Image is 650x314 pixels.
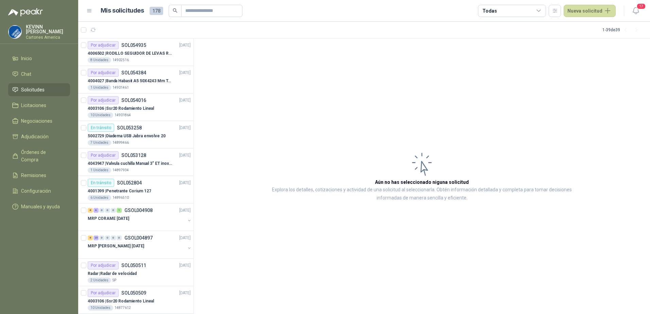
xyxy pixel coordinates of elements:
div: Por adjudicar [88,69,119,77]
span: Chat [21,70,31,78]
a: Por adjudicarSOL050511[DATE] Radar |Radar de velocidad2 UnidadesSP [78,259,193,286]
p: SOL052804 [117,180,142,185]
p: SOL053128 [121,153,146,158]
a: Adjudicación [8,130,70,143]
div: 0 [111,208,116,213]
p: GSOL004908 [124,208,153,213]
p: 4006502 | RODILLO SEGUIDOR DE LEVAS REF. NATV-17-PPA [PERSON_NAME] [88,50,172,57]
p: [DATE] [179,207,191,214]
p: 14902516 [113,57,129,63]
img: Company Logo [8,25,21,38]
a: 8 6 0 0 0 1 GSOL004908[DATE] MRP CORAME [DATE] [88,206,192,228]
div: 0 [117,235,122,240]
div: 10 Unidades [88,305,113,311]
div: Por adjudicar [88,289,119,297]
p: SOL054016 [121,98,146,103]
div: 8 [88,235,93,240]
div: En tránsito [88,179,114,187]
div: 1 Unidades [88,85,111,90]
a: Por adjudicarSOL054384[DATE] 4004027 |Banda Habasit A5 50X4243 Mm Tension -2%1 Unidades14901461 [78,66,193,93]
a: Chat [8,68,70,81]
a: En tránsitoSOL052804[DATE] 4001399 |Penetrante Corium 1276 Unidades14896510 [78,176,193,204]
span: 17 [636,3,646,10]
a: 8 25 0 0 0 0 GSOL004897[DATE] MRP [PERSON_NAME] [DATE] [88,234,192,256]
span: Adjudicación [21,133,49,140]
p: 5002729 | Diadema USB Jabra envolve 20 [88,133,166,139]
span: search [173,8,177,13]
div: Por adjudicar [88,151,119,159]
p: [DATE] [179,290,191,296]
h3: Aún no has seleccionado niguna solicitud [375,178,469,186]
div: 0 [99,235,104,240]
p: SOL050509 [121,291,146,295]
p: MRP CORAME [DATE] [88,215,129,222]
span: Manuales y ayuda [21,203,60,210]
p: [DATE] [179,262,191,269]
p: [DATE] [179,125,191,131]
p: 14899466 [113,140,129,145]
div: 1 [117,208,122,213]
a: Por adjudicarSOL054935[DATE] 4006502 |RODILLO SEGUIDOR DE LEVAS REF. NATV-17-PPA [PERSON_NAME]8 U... [78,38,193,66]
p: SOL053258 [117,125,142,130]
div: Por adjudicar [88,261,119,269]
div: 10 Unidades [88,112,113,118]
p: [DATE] [179,235,191,241]
p: 4004027 | Banda Habasit A5 50X4243 Mm Tension -2% [88,78,172,84]
p: [DATE] [179,152,191,159]
div: 6 Unidades [88,195,111,200]
div: 1 Unidades [88,168,111,173]
div: 7 Unidades [88,140,111,145]
a: En tránsitoSOL053258[DATE] 5002729 |Diadema USB Jabra envolve 207 Unidades14899466 [78,121,193,149]
div: 8 [88,208,93,213]
p: 14897934 [113,168,129,173]
a: Órdenes de Compra [8,146,70,166]
p: Radar | Radar de velocidad [88,271,137,277]
p: [DATE] [179,180,191,186]
p: Explora los detalles, cotizaciones y actividad de una solicitud al seleccionarla. Obtén informaci... [262,186,582,202]
a: Configuración [8,185,70,197]
span: Remisiones [21,172,46,179]
span: Inicio [21,55,32,62]
div: 0 [105,208,110,213]
p: [DATE] [179,97,191,104]
span: Configuración [21,187,51,195]
p: 4003106 | Ssr20 Rodamiento Lineal [88,105,154,112]
div: 0 [99,208,104,213]
div: 0 [105,235,110,240]
a: Inicio [8,52,70,65]
p: KEVINN [PERSON_NAME] [26,24,70,34]
p: SOL054935 [121,43,146,48]
button: Nueva solicitud [564,5,616,17]
p: 14901461 [113,85,129,90]
span: Solicitudes [21,86,45,93]
a: Licitaciones [8,99,70,112]
span: Órdenes de Compra [21,149,64,163]
h1: Mis solicitudes [101,6,144,16]
a: Negociaciones [8,115,70,127]
div: Por adjudicar [88,41,119,49]
a: Solicitudes [8,83,70,96]
a: Por adjudicarSOL050509[DATE] 4003106 |Ssr20 Rodamiento Lineal10 Unidades14877612 [78,286,193,314]
p: MRP [PERSON_NAME] [DATE] [88,243,144,249]
div: 0 [111,235,116,240]
p: SOL054384 [121,70,146,75]
span: 178 [150,7,163,15]
div: 8 Unidades [88,57,111,63]
p: 14877612 [115,305,131,311]
p: 4043947 | Valvula cuchilla Manual 3" ET inox T/LUG [88,160,172,167]
p: 14901864 [115,112,131,118]
div: Todas [482,7,497,15]
div: 25 [93,235,99,240]
div: En tránsito [88,124,114,132]
p: GSOL004897 [124,235,153,240]
a: Remisiones [8,169,70,182]
p: Cartones America [26,35,70,39]
a: Manuales y ayuda [8,200,70,213]
div: Por adjudicar [88,96,119,104]
p: 4003106 | Ssr20 Rodamiento Lineal [88,298,154,304]
p: [DATE] [179,42,191,49]
p: SOL050511 [121,263,146,268]
div: 6 [93,208,99,213]
span: Licitaciones [21,102,46,109]
img: Logo peakr [8,8,43,16]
